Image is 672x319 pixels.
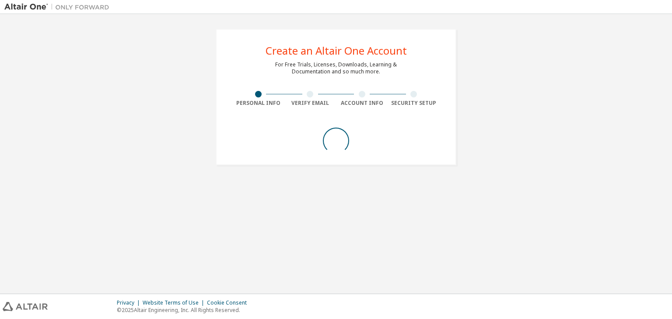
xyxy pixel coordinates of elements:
[3,302,48,311] img: altair_logo.svg
[117,299,143,306] div: Privacy
[284,100,336,107] div: Verify Email
[275,61,397,75] div: For Free Trials, Licenses, Downloads, Learning & Documentation and so much more.
[266,45,407,56] div: Create an Altair One Account
[388,100,440,107] div: Security Setup
[336,100,388,107] div: Account Info
[207,299,252,306] div: Cookie Consent
[143,299,207,306] div: Website Terms of Use
[232,100,284,107] div: Personal Info
[4,3,114,11] img: Altair One
[117,306,252,314] p: © 2025 Altair Engineering, Inc. All Rights Reserved.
